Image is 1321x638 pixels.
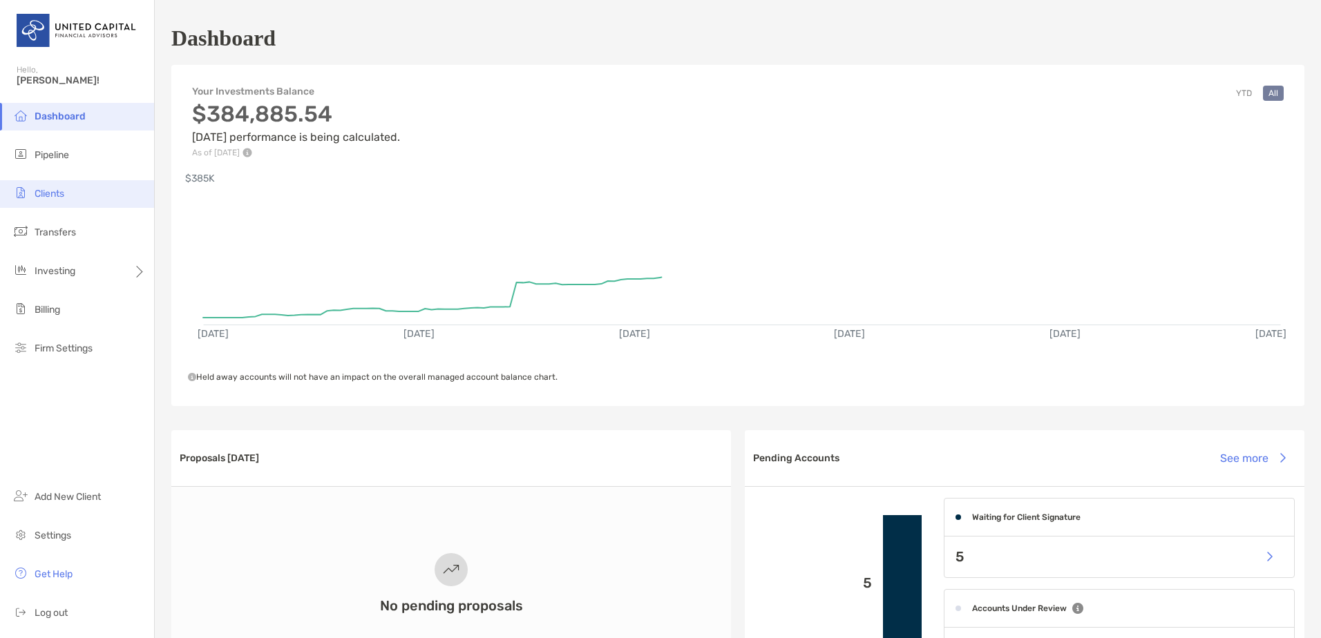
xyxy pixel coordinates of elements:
[192,101,400,127] h3: $384,885.54
[35,491,101,503] span: Add New Client
[1209,443,1296,473] button: See more
[35,530,71,541] span: Settings
[35,265,75,277] span: Investing
[12,487,29,504] img: add_new_client icon
[12,262,29,278] img: investing icon
[12,184,29,201] img: clients icon
[12,339,29,356] img: firm-settings icon
[972,603,1067,613] h4: Accounts Under Review
[198,328,229,340] text: [DATE]
[192,148,400,157] p: As of [DATE]
[35,226,76,238] span: Transfers
[12,526,29,543] img: settings icon
[35,304,60,316] span: Billing
[12,300,29,317] img: billing icon
[35,568,73,580] span: Get Help
[756,574,872,592] p: 5
[380,597,523,614] h3: No pending proposals
[192,101,400,157] div: [DATE] performance is being calculated.
[403,328,435,340] text: [DATE]
[243,148,252,157] img: Performance Info
[17,75,146,86] span: [PERSON_NAME]!
[12,565,29,581] img: get-help icon
[12,107,29,124] img: dashboard icon
[35,149,69,161] span: Pipeline
[188,372,558,382] span: Held away accounts will not have an impact on the overall managed account balance chart.
[35,188,64,200] span: Clients
[35,607,68,619] span: Log out
[956,548,964,565] p: 5
[192,86,400,97] h4: Your Investments Balance
[619,328,650,340] text: [DATE]
[1255,328,1286,340] text: [DATE]
[12,146,29,162] img: pipeline icon
[12,223,29,240] img: transfers icon
[17,6,137,55] img: United Capital Logo
[1263,86,1284,101] button: All
[35,342,93,354] span: Firm Settings
[12,603,29,620] img: logout icon
[171,26,276,51] h1: Dashboard
[35,110,86,122] span: Dashboard
[185,173,215,184] text: $385K
[753,452,839,464] h3: Pending Accounts
[1049,328,1081,340] text: [DATE]
[1230,86,1257,101] button: YTD
[972,512,1081,522] h4: Waiting for Client Signature
[180,452,259,464] h3: Proposals [DATE]
[834,328,865,340] text: [DATE]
